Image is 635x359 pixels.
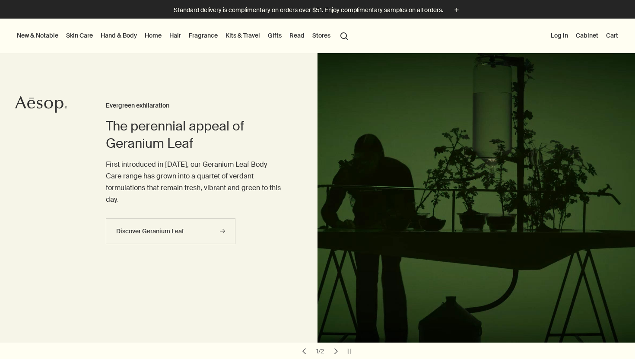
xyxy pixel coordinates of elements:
[266,30,283,41] a: Gifts
[337,27,352,44] button: Open search
[330,345,342,357] button: next slide
[604,30,620,41] button: Cart
[343,345,356,357] button: pause
[187,30,219,41] a: Fragrance
[15,30,60,41] button: New & Notable
[224,30,262,41] a: Kits & Travel
[64,30,95,41] a: Skin Care
[549,19,620,53] nav: supplementary
[174,5,461,15] button: Standard delivery is complimentary on orders over $51. Enjoy complimentary samples on all orders.
[15,96,67,113] svg: Aesop
[15,19,352,53] nav: primary
[298,345,310,357] button: previous slide
[106,218,235,244] a: Discover Geranium Leaf
[168,30,183,41] a: Hair
[314,347,327,355] div: 1 / 2
[106,118,283,152] h2: The perennial appeal of Geranium Leaf
[574,30,600,41] a: Cabinet
[99,30,139,41] a: Hand & Body
[106,101,283,111] h3: Evergreen exhilaration
[106,159,283,206] p: First introduced in [DATE], our Geranium Leaf Body Care range has grown into a quartet of verdant...
[288,30,306,41] a: Read
[549,30,570,41] button: Log in
[15,96,67,115] a: Aesop
[143,30,163,41] a: Home
[174,6,443,15] p: Standard delivery is complimentary on orders over $51. Enjoy complimentary samples on all orders.
[311,30,332,41] button: Stores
